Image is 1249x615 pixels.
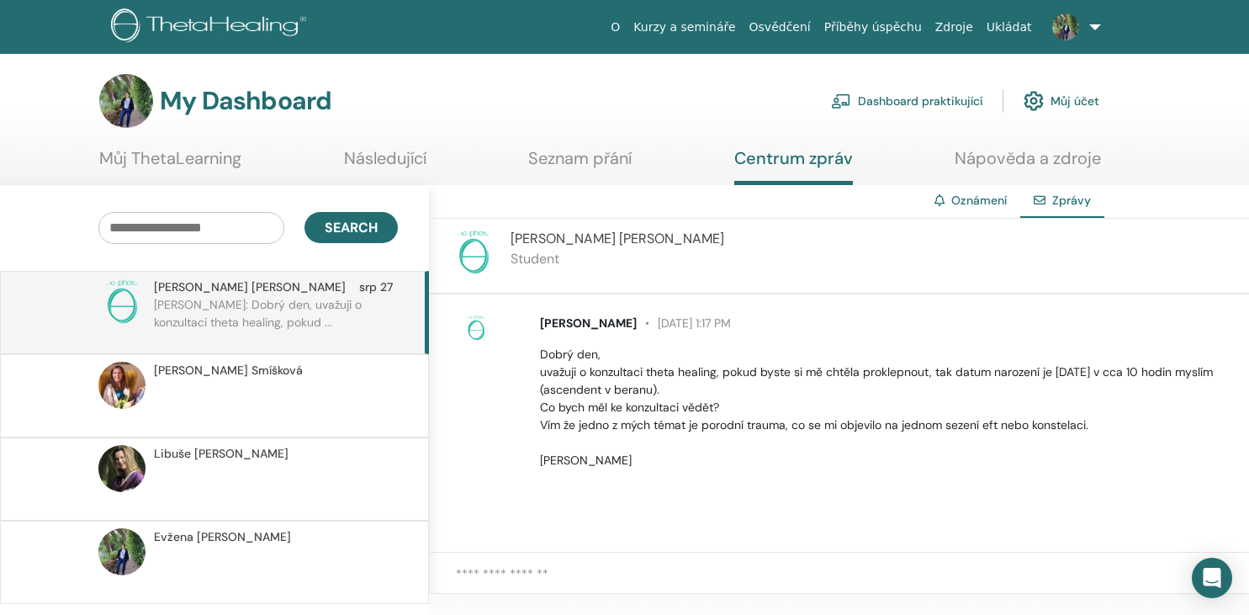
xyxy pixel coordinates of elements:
a: Nápověda a zdroje [955,148,1101,181]
img: logo.png [111,8,312,46]
span: Search [325,219,378,236]
span: Libuše [PERSON_NAME] [154,445,288,463]
span: [PERSON_NAME] [PERSON_NAME] [154,278,346,296]
a: Oznámení [951,193,1007,208]
img: no-photo.png [463,315,490,342]
a: Centrum zpráv [734,148,853,185]
a: Ukládat [980,12,1039,43]
a: Seznam přání [528,148,632,181]
a: Dashboard praktikující [831,82,982,119]
p: Student [511,249,724,269]
a: Následující [344,148,426,181]
span: [PERSON_NAME] [PERSON_NAME] [511,230,724,247]
img: cog.svg [1024,87,1044,115]
img: chalkboard-teacher.svg [831,93,851,109]
a: Můj účet [1024,82,1099,119]
span: [PERSON_NAME] Smíšková [154,362,303,379]
div: Open Intercom Messenger [1192,558,1232,598]
a: Zdroje [929,12,980,43]
a: Můj ThetaLearning [99,148,241,181]
span: Zprávy [1052,193,1091,208]
h3: My Dashboard [160,86,331,116]
span: srp 27 [359,278,393,296]
img: default.jpg [99,74,153,128]
a: O [604,12,627,43]
img: default.jpg [98,362,146,409]
img: default.jpg [98,528,146,575]
a: Kurzy a semináře [627,12,742,43]
span: Evžena [PERSON_NAME] [154,528,291,546]
span: [DATE] 1:17 PM [637,315,731,331]
img: no-photo.png [450,229,497,276]
a: Osvědčení [743,12,818,43]
p: [PERSON_NAME]: Dobrý den, uvažuji o konzultaci theta healing, pokud ... [154,296,398,347]
img: default.jpg [98,445,146,492]
button: Search [304,212,398,243]
img: no-photo.png [98,278,146,326]
img: default.jpg [1052,13,1079,40]
p: Dobrý den, uvažuji o konzultaci theta healing, pokud byste si mě chtěla proklepnout, tak datum na... [540,346,1230,469]
a: Příběhy úspěchu [818,12,929,43]
span: [PERSON_NAME] [540,315,637,331]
